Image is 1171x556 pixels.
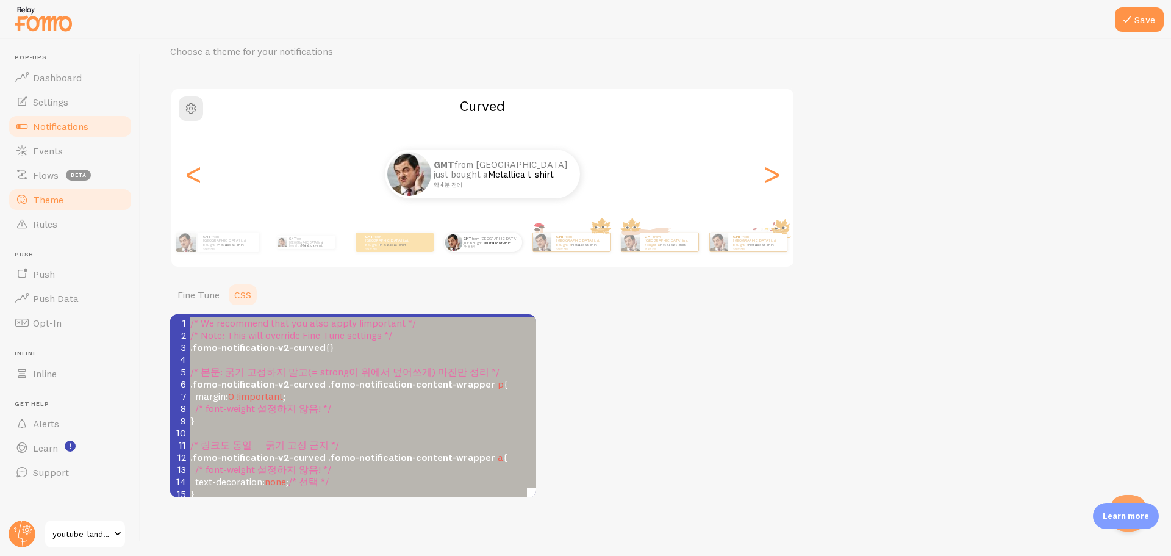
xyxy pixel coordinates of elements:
a: Fine Tune [170,283,227,307]
strong: GMT [733,234,742,239]
div: 15 [170,488,188,500]
img: Fomo [709,233,728,251]
div: 6 [170,378,188,390]
h2: Curved [171,96,793,115]
span: /* 본문: 굵기 고정하지 말고(= strong이 위에서 덮어쓰게) 마진만 정리 */ [190,366,500,378]
img: Fomo [277,237,287,247]
a: Metallica t-shirt [301,244,322,247]
p: from [GEOGRAPHIC_DATA] just bought a [556,234,605,250]
small: 약 4 분 전에 [203,247,253,250]
span: .fomo-notification-v2-curved [190,378,326,390]
small: 약 4 분 전에 [434,182,564,188]
strong: GMT [556,234,565,239]
span: } [190,414,195,427]
div: 8 [170,402,188,414]
a: Flows beta [7,163,133,187]
small: 약 4 분 전에 [464,245,516,248]
p: from [GEOGRAPHIC_DATA] just bought a [645,234,693,250]
span: text-decoration [195,475,262,488]
a: Push [7,262,133,286]
p: from [GEOGRAPHIC_DATA] just bought a [733,234,782,250]
div: 7 [170,390,188,402]
img: Fomo [621,233,639,251]
span: Get Help [15,400,133,408]
span: /* font-weight 설정하지 않음! */ [195,402,331,414]
div: 4 [170,353,188,366]
a: Support [7,460,133,485]
span: beta [66,170,91,181]
a: Opt-In [7,311,133,335]
small: 약 4 분 전에 [556,247,604,250]
span: Rules [33,218,57,230]
small: 약 4 분 전에 [733,247,781,250]
span: /* 링크도 동일 — 굵기 고정 금지 */ [190,439,339,451]
span: p [498,378,504,390]
div: 13 [170,463,188,475]
a: Rules [7,212,133,236]
svg: <p>Watch New Feature Tutorials!</p> [65,441,76,452]
div: 9 [170,414,188,427]
span: .fomo-notification-content-wrapper [328,378,495,390]
img: fomo-relay-logo-orange.svg [13,3,74,34]
iframe: Help Scout Beacon - Open [1110,495,1147,532]
span: a [498,451,503,463]
span: : ; [190,475,329,488]
a: Metallica t-shirt [488,168,554,180]
a: Metallica t-shirt [485,240,511,245]
a: Notifications [7,114,133,139]
img: Fomo [445,233,462,251]
a: Theme [7,187,133,212]
p: from [GEOGRAPHIC_DATA] just bought a [434,160,568,188]
span: Push [33,268,55,280]
div: 10 [170,427,188,439]
p: Learn more [1103,510,1149,522]
a: Inline [7,361,133,386]
span: { [190,378,508,390]
a: youtube_landing-b [44,519,126,549]
p: from [GEOGRAPHIC_DATA] just bought a [365,234,414,250]
span: { [190,451,507,463]
span: Settings [33,96,68,108]
a: Metallica t-shirt [659,242,686,247]
a: Events [7,139,133,163]
div: 3 [170,341,188,353]
div: 5 [170,366,188,378]
span: Inline [33,367,57,380]
div: 1 [170,317,188,329]
p: from [GEOGRAPHIC_DATA] just bought a [464,237,517,248]
div: Next slide [764,130,779,218]
span: 0 [228,390,234,402]
strong: GMT [203,234,212,239]
p: from [GEOGRAPHIC_DATA] just bought a [289,236,330,249]
img: Fomo [532,233,551,251]
span: .fomo-notification-v2-curved [190,451,326,463]
span: none [265,475,286,488]
span: Flows [33,169,59,181]
span: {} [190,341,334,353]
strong: GMT [645,234,653,239]
a: Metallica t-shirt [571,242,597,247]
div: 14 [170,475,188,488]
div: Previous slide [186,130,201,218]
strong: GMT [289,237,296,240]
div: 2 [170,329,188,341]
span: Theme [33,193,63,206]
span: Dashboard [33,71,82,84]
div: 11 [170,439,188,451]
span: Push [15,251,133,259]
span: !important [237,390,283,402]
span: } [190,488,195,500]
span: Alerts [33,417,59,430]
span: /* Note: This will override Fine Tune settings */ [190,329,392,341]
a: Settings [7,90,133,114]
small: 약 4 분 전에 [645,247,692,250]
span: Notifications [33,120,88,132]
span: youtube_landing-b [52,527,110,541]
strong: GMT [464,236,472,241]
small: 약 4 분 전에 [365,247,413,250]
span: .fomo-notification-v2-curved [190,341,326,353]
a: Metallica t-shirt [748,242,774,247]
span: Inline [15,350,133,358]
a: Metallica t-shirt [380,242,406,247]
span: /* We recommend that you also apply !important */ [190,317,416,329]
